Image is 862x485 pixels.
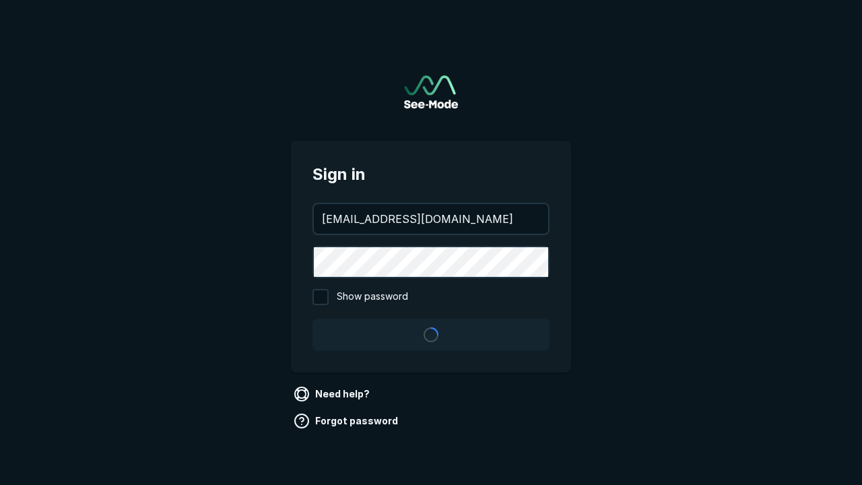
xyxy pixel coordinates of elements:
span: Sign in [312,162,550,187]
a: Go to sign in [404,75,458,108]
a: Forgot password [291,410,403,432]
img: See-Mode Logo [404,75,458,108]
input: your@email.com [314,204,548,234]
a: Need help? [291,383,375,405]
span: Show password [337,289,408,305]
